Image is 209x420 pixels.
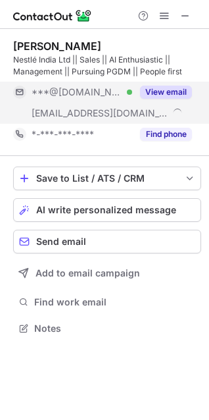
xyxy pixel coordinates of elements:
[13,293,201,311] button: Find work email
[13,319,201,338] button: Notes
[13,167,201,190] button: save-profile-one-click
[34,323,196,334] span: Notes
[13,8,92,24] img: ContactOut v5.3.10
[13,39,101,53] div: [PERSON_NAME]
[35,268,140,278] span: Add to email campaign
[13,54,201,78] div: Nestlé India Ltd || Sales || AI Enthusiastic || Management || Pursuing PGDM || People first
[13,198,201,222] button: AI write personalized message
[13,230,201,253] button: Send email
[36,236,86,247] span: Send email
[36,173,178,184] div: Save to List / ATS / CRM
[140,128,192,141] button: Reveal Button
[32,86,122,98] span: ***@[DOMAIN_NAME]
[13,261,201,285] button: Add to email campaign
[32,107,168,119] span: [EMAIL_ADDRESS][DOMAIN_NAME]
[36,205,176,215] span: AI write personalized message
[34,296,196,308] span: Find work email
[140,86,192,99] button: Reveal Button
